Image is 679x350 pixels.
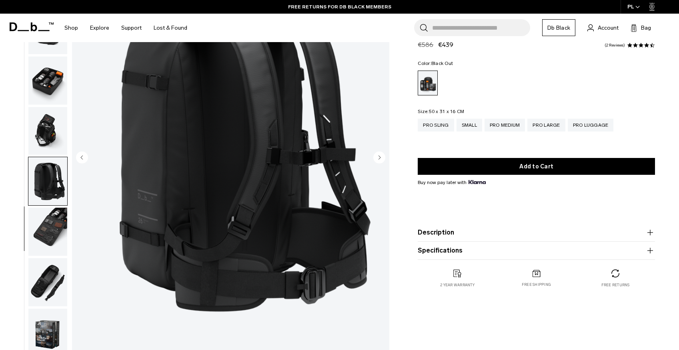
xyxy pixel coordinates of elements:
img: Photo Pro Medium Bundle [28,57,67,105]
img: Photo Pro Medium Bundle [28,208,67,256]
span: Black Out [431,61,453,66]
button: Description [418,228,655,237]
img: Photo Pro Medium Bundle [28,157,67,205]
span: €439 [438,41,453,49]
legend: Size: [418,109,464,114]
p: 2 year warranty [440,282,475,288]
a: Shop [64,14,78,42]
a: Black Out [418,71,438,95]
p: Free shipping [522,282,551,287]
nav: Main Navigation [58,14,193,42]
img: {"height" => 20, "alt" => "Klarna"} [469,180,486,184]
span: Account [598,24,619,32]
a: FREE RETURNS FOR DB BLACK MEMBERS [288,3,391,10]
a: Small [457,119,482,132]
legend: Color: [418,61,453,66]
a: 2 reviews [605,43,625,47]
img: Photo Pro Medium Bundle [28,107,67,155]
a: Account [587,23,619,32]
button: Next slide [373,152,385,165]
span: Bag [641,24,651,32]
button: Bag [631,23,651,32]
button: Add to Cart [418,158,655,175]
a: Pro Sling [418,119,454,132]
button: Previous slide [76,152,88,165]
button: Photo Pro Medium Bundle [28,258,68,307]
s: €586 [418,41,433,49]
button: Photo Pro Medium Bundle [28,56,68,105]
a: Pro Luggage [568,119,614,132]
a: Lost & Found [154,14,187,42]
button: Photo Pro Medium Bundle [28,157,68,206]
button: Photo Pro Medium Bundle [28,207,68,256]
span: 50 x 31 x 16 CM [429,109,465,114]
a: Support [121,14,142,42]
a: Db Black [542,19,575,36]
button: Specifications [418,246,655,255]
p: Free returns [601,282,630,288]
span: Buy now pay later with [418,179,486,186]
a: Pro Large [527,119,565,132]
button: Photo Pro Medium Bundle [28,107,68,156]
a: Explore [90,14,109,42]
a: Pro Medium [485,119,525,132]
img: Photo Pro Medium Bundle [28,258,67,306]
